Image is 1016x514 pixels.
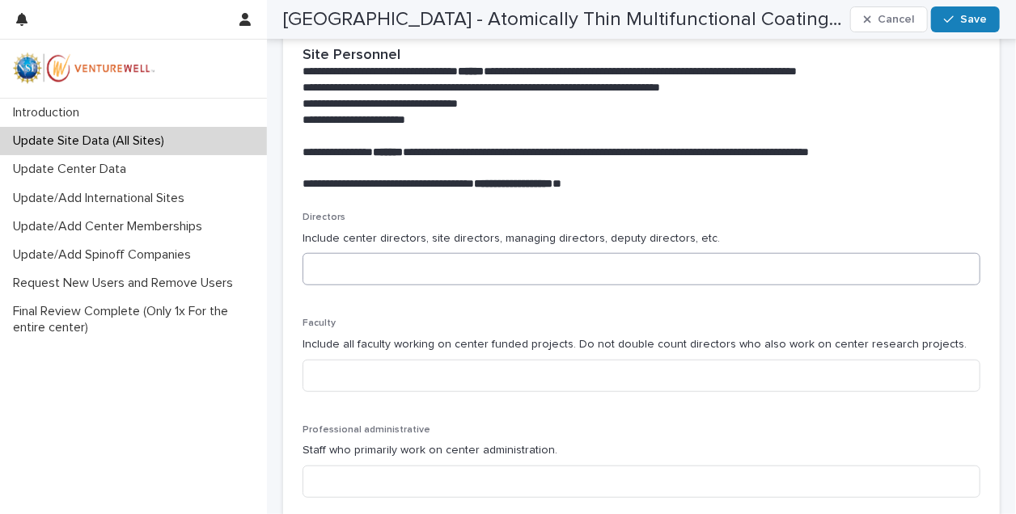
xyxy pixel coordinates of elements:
[960,14,987,25] span: Save
[303,425,430,435] span: Professional administrative
[931,6,1000,32] button: Save
[878,14,914,25] span: Cancel
[6,191,197,206] p: Update/Add International Sites
[303,336,980,353] p: Include all faculty working on center funded projects. Do not double count directors who also wor...
[283,8,844,32] h2: Boise State University - Atomically Thin Multifunctional Coatings, FY2024-2025
[6,247,204,263] p: Update/Add Spinoff Companies
[6,304,267,335] p: Final Review Complete (Only 1x For the entire center)
[303,47,400,65] h2: Site Personnel
[6,276,246,291] p: Request New Users and Remove Users
[303,318,336,328] span: Faculty
[6,133,177,149] p: Update Site Data (All Sites)
[303,230,980,247] p: Include center directors, site directors, managing directors, deputy directors, etc.
[850,6,928,32] button: Cancel
[303,442,980,459] p: Staff who primarily work on center administration.
[303,213,345,222] span: Directors
[6,219,215,234] p: Update/Add Center Memberships
[13,53,155,85] img: mWhVGmOKROS2pZaMU8FQ
[6,162,139,177] p: Update Center Data
[6,105,92,120] p: Introduction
